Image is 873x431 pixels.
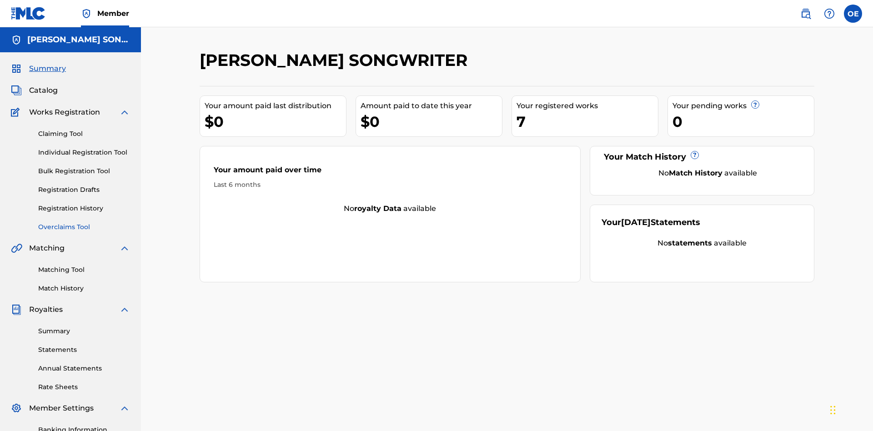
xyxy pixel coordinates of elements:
[844,5,862,23] div: User Menu
[517,100,658,111] div: Your registered works
[29,63,66,74] span: Summary
[38,148,130,157] a: Individual Registration Tool
[752,101,759,108] span: ?
[214,165,567,180] div: Your amount paid over time
[11,403,22,414] img: Member Settings
[29,107,100,118] span: Works Registration
[672,111,814,132] div: 0
[621,217,651,227] span: [DATE]
[669,169,722,177] strong: Match History
[602,151,803,163] div: Your Match History
[205,100,346,111] div: Your amount paid last distribution
[354,204,401,213] strong: royalty data
[38,222,130,232] a: Overclaims Tool
[11,63,22,74] img: Summary
[29,85,58,96] span: Catalog
[361,100,502,111] div: Amount paid to date this year
[672,100,814,111] div: Your pending works
[11,304,22,315] img: Royalties
[200,203,580,214] div: No available
[602,216,700,229] div: Your Statements
[214,180,567,190] div: Last 6 months
[11,243,22,254] img: Matching
[38,364,130,373] a: Annual Statements
[38,284,130,293] a: Match History
[38,265,130,275] a: Matching Tool
[668,239,712,247] strong: statements
[27,35,130,45] h5: CLEO SONGWRITER
[38,204,130,213] a: Registration History
[11,85,58,96] a: CatalogCatalog
[602,238,803,249] div: No available
[38,382,130,392] a: Rate Sheets
[29,304,63,315] span: Royalties
[820,5,838,23] div: Help
[29,403,94,414] span: Member Settings
[81,8,92,19] img: Top Rightsholder
[830,396,836,424] div: Drag
[119,304,130,315] img: expand
[119,107,130,118] img: expand
[11,85,22,96] img: Catalog
[38,326,130,336] a: Summary
[613,168,803,179] div: No available
[691,151,698,159] span: ?
[119,403,130,414] img: expand
[38,345,130,355] a: Statements
[824,8,835,19] img: help
[11,35,22,45] img: Accounts
[800,8,811,19] img: search
[361,111,502,132] div: $0
[11,107,23,118] img: Works Registration
[119,243,130,254] img: expand
[828,387,873,431] iframe: Chat Widget
[200,50,472,70] h2: [PERSON_NAME] SONGWRITER
[38,185,130,195] a: Registration Drafts
[29,243,65,254] span: Matching
[97,8,129,19] span: Member
[38,166,130,176] a: Bulk Registration Tool
[11,63,66,74] a: SummarySummary
[797,5,815,23] a: Public Search
[11,7,46,20] img: MLC Logo
[517,111,658,132] div: 7
[38,129,130,139] a: Claiming Tool
[205,111,346,132] div: $0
